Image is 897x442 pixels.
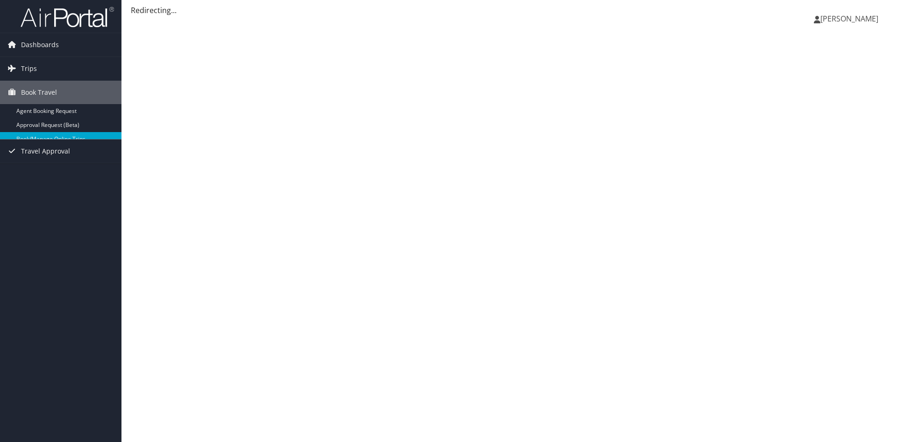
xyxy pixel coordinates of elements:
[21,6,114,28] img: airportal-logo.png
[131,5,888,16] div: Redirecting...
[21,140,70,163] span: Travel Approval
[820,14,878,24] span: [PERSON_NAME]
[21,57,37,80] span: Trips
[21,33,59,56] span: Dashboards
[21,81,57,104] span: Book Travel
[814,5,888,33] a: [PERSON_NAME]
